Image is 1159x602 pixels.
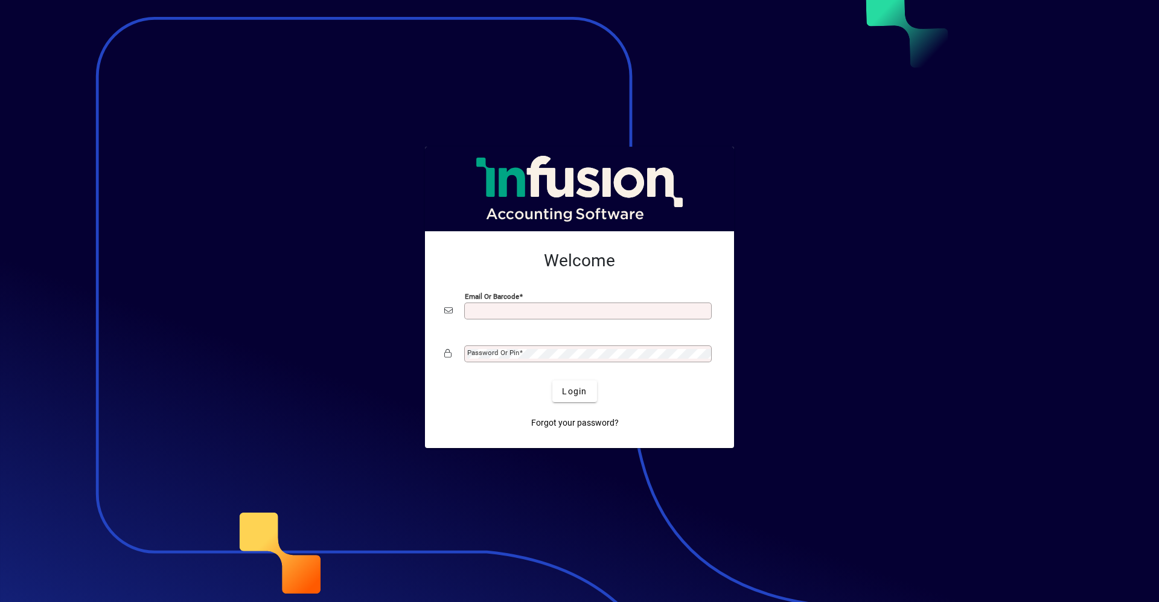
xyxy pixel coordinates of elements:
[562,385,587,398] span: Login
[552,380,596,402] button: Login
[467,348,519,357] mat-label: Password or Pin
[465,292,519,301] mat-label: Email or Barcode
[531,417,619,429] span: Forgot your password?
[526,412,624,434] a: Forgot your password?
[444,251,715,271] h2: Welcome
